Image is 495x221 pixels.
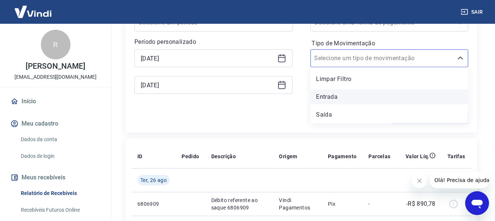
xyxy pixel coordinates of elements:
p: Pix [328,200,357,208]
p: Parcelas [369,153,391,160]
span: Ter, 26 ago [140,176,167,184]
div: R [41,30,71,59]
p: Débito referente ao saque 6806909 [211,196,267,211]
button: Meus recebíveis [9,169,102,186]
p: [EMAIL_ADDRESS][DOMAIN_NAME] [14,73,97,81]
p: Período personalizado [134,38,293,46]
p: Pedido [182,153,199,160]
p: Tarifas [447,153,465,160]
div: Entrada [310,90,469,104]
span: Olá! Precisa de ajuda? [4,5,62,11]
input: Data final [141,79,274,91]
p: -R$ 890,78 [406,199,436,208]
input: Data inicial [141,53,274,64]
div: Limpar Filtro [310,72,469,87]
p: Valor Líq. [406,153,430,160]
iframe: Botão para abrir a janela de mensagens [465,191,489,215]
iframe: Mensagem da empresa [430,172,489,188]
a: Dados de login [18,149,102,164]
p: 6806909 [137,200,170,208]
a: Relatório de Recebíveis [18,186,102,201]
a: Recebíveis Futuros Online [18,202,102,218]
p: Vindi Pagamentos [279,196,316,211]
p: Pagamento [328,153,357,160]
p: - [369,200,391,208]
button: Meu cadastro [9,116,102,132]
p: Origem [279,153,297,160]
a: Início [9,93,102,110]
label: Tipo de Movimentação [312,39,467,48]
p: [PERSON_NAME] [26,62,85,70]
img: Vindi [9,0,57,23]
button: Sair [459,5,486,19]
iframe: Fechar mensagem [412,173,427,188]
p: ID [137,153,143,160]
div: Saída [310,107,469,122]
p: Descrição [211,153,236,160]
a: Dados da conta [18,132,102,147]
